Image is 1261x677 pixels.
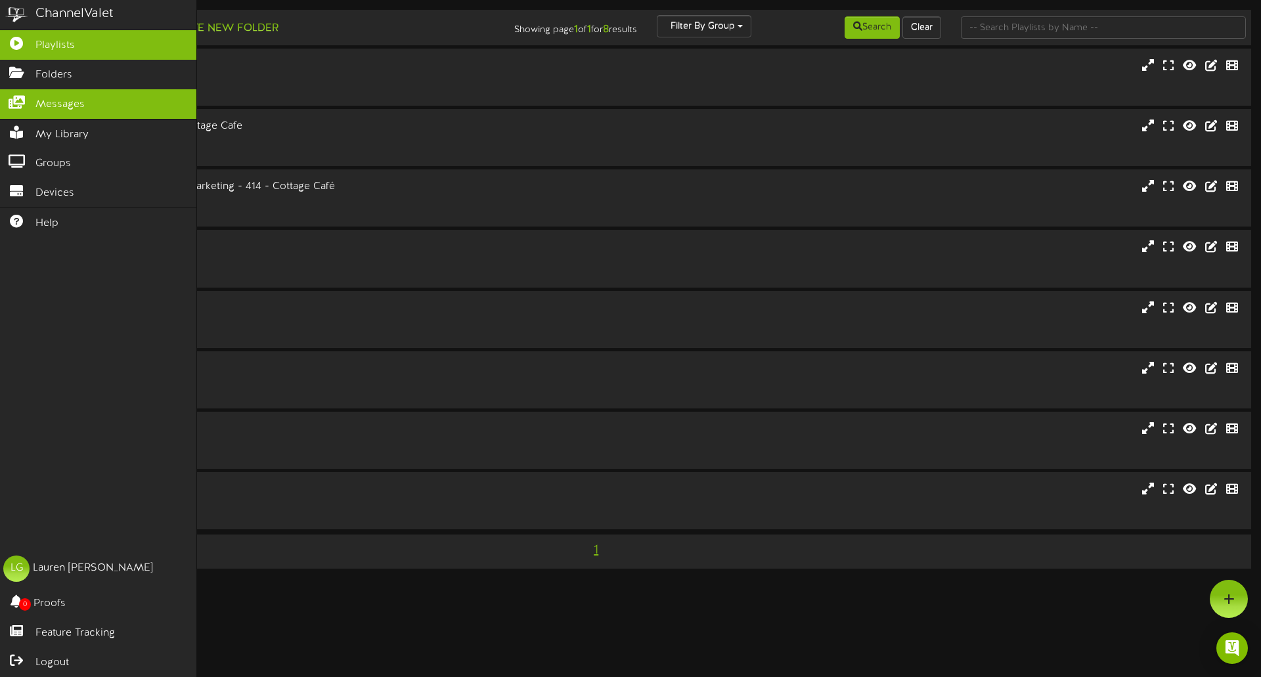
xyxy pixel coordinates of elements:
[3,556,30,582] div: LG
[152,20,282,37] button: Create New Folder
[35,97,85,112] span: Messages
[53,508,537,519] div: # 10193
[53,255,537,266] div: Landscape ( 16:9 )
[53,240,537,255] div: [GEOGRAPHIC_DATA]
[33,561,153,576] div: Lauren [PERSON_NAME]
[53,482,537,497] div: USDC 43" Display 2
[53,194,537,206] div: Landscape ( 16:9 )
[53,497,537,508] div: Landscape ( 16:9 )
[603,24,609,35] strong: 8
[845,16,900,39] button: Search
[574,24,578,35] strong: 1
[53,315,537,326] div: Landscape ( 16:9 )
[53,266,537,277] div: # 10192
[53,134,537,145] div: Landscape ( 16:9 )
[657,15,751,37] button: Filter By Group
[53,179,537,194] div: American Fork - 1547 - Marketing - 414 - Cottage Café
[53,301,537,316] div: USDC 22" Display 1
[961,16,1246,39] input: -- Search Playlists by Name --
[53,119,537,134] div: America Fork - 1547 - Cottage Cafe
[1216,632,1248,664] div: Open Intercom Messenger
[587,24,591,35] strong: 1
[53,361,537,376] div: USDC 22" Display 2
[35,626,115,641] span: Feature Tracking
[444,15,647,37] div: Showing page of for results
[53,85,537,96] div: # 2515
[53,326,537,338] div: # 13470
[35,216,58,231] span: Help
[53,387,537,399] div: # 13471
[35,127,89,142] span: My Library
[53,437,537,448] div: Landscape ( 16:9 )
[53,422,537,437] div: USDC 32" Display
[35,5,114,24] div: ChannelValet
[35,68,72,83] span: Folders
[53,206,537,217] div: # 2514
[53,74,537,85] div: Ticker ( )
[590,543,602,557] span: 1
[19,598,31,611] span: 0
[902,16,941,39] button: Clear
[35,186,74,201] span: Devices
[53,448,537,459] div: # 10194
[35,655,69,670] span: Logout
[53,376,537,387] div: Landscape ( 16:9 )
[33,596,66,611] span: Proofs
[35,156,71,171] span: Groups
[53,145,537,156] div: # 4301
[35,38,75,53] span: Playlists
